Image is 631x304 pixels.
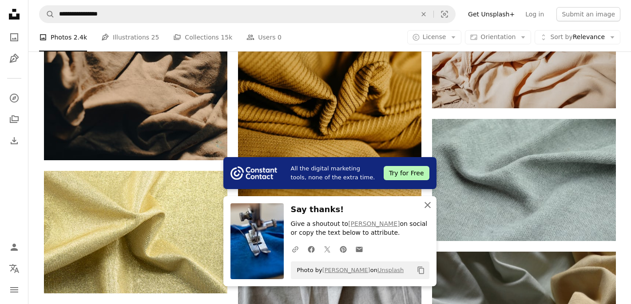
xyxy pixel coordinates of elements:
[377,267,404,273] a: Unsplash
[5,50,23,67] a: Illustrations
[520,7,549,21] a: Log in
[5,28,23,46] a: Photos
[432,119,615,241] img: a close up view of a light green fabric
[5,89,23,107] a: Explore
[230,166,277,180] img: file-1754318165549-24bf788d5b37
[291,203,429,216] h3: Say thanks!
[40,6,55,23] button: Search Unsplash
[550,33,605,42] span: Relevance
[465,30,531,44] button: Orientation
[351,240,367,258] a: Share over email
[101,23,159,51] a: Illustrations 25
[291,164,377,182] span: All the digital marketing tools, none of the extra time.
[535,30,620,44] button: Sort byRelevance
[291,220,429,237] p: Give a shoutout to on social or copy the text below to attribute.
[384,166,429,180] div: Try for Free
[335,240,351,258] a: Share on Pinterest
[423,33,446,40] span: License
[151,32,159,42] span: 25
[413,263,429,278] button: Copy to clipboard
[5,111,23,128] a: Collections
[5,5,23,25] a: Home — Unsplash
[5,260,23,277] button: Language
[221,32,232,42] span: 15k
[463,7,520,21] a: Get Unsplash+
[44,171,227,293] img: yellow textile in close up photography
[322,267,370,273] a: [PERSON_NAME]
[223,157,437,189] a: All the digital marketing tools, none of the extra time.Try for Free
[434,6,455,23] button: Visual search
[293,263,404,277] span: Photo by on
[173,23,232,51] a: Collections 15k
[44,228,227,236] a: yellow textile in close up photography
[432,176,615,184] a: a close up view of a light green fabric
[246,23,282,51] a: Users 0
[480,33,516,40] span: Orientation
[39,5,456,23] form: Find visuals sitewide
[556,7,620,21] button: Submit an image
[5,281,23,299] button: Menu
[550,33,572,40] span: Sort by
[348,220,400,227] a: [PERSON_NAME]
[414,6,433,23] button: Clear
[303,240,319,258] a: Share on Facebook
[278,32,282,42] span: 0
[5,132,23,150] a: Download History
[407,30,462,44] button: License
[5,238,23,256] a: Log in / Sign up
[238,112,421,120] a: a close up of a blanket on a bed
[319,240,335,258] a: Share on Twitter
